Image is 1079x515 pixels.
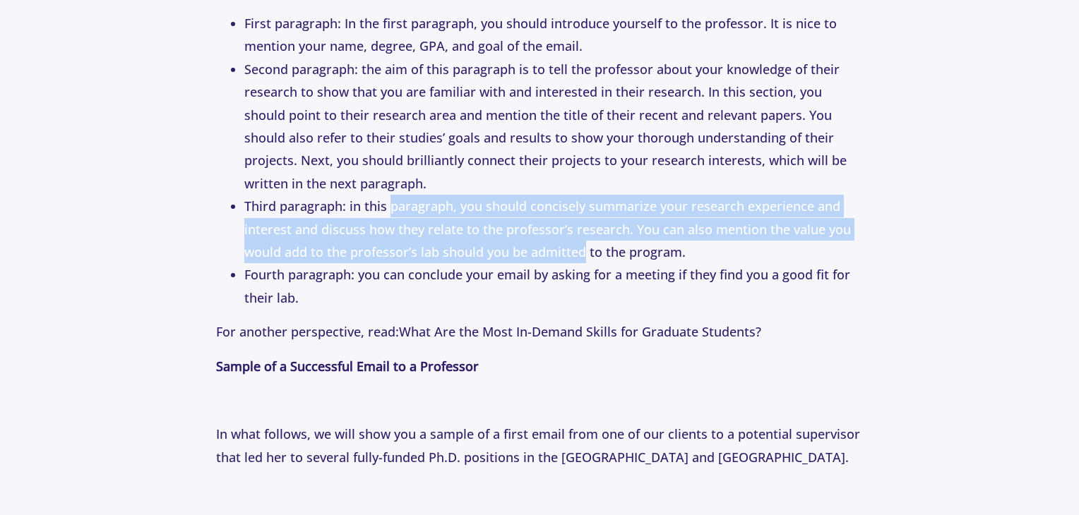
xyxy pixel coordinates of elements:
li: First paragraph: In the first paragraph, you should introduce yourself to the professor. It is ni... [244,12,864,58]
p: For another perspective, read: [216,320,864,343]
li: Third paragraph: in this paragraph, you should concisely summarize your research experience and i... [244,195,864,263]
li: Second paragraph: the aim of this paragraph is to tell the professor about your knowledge of thei... [244,58,864,195]
strong: Sample of a Successful Email to a Professor [216,358,479,375]
a: What Are the Most In-Demand Skills for Graduate Students? [399,323,761,340]
p: In what follows, we will show you a sample of a first email from one of our clients to a potentia... [216,423,864,468]
li: Fourth paragraph: you can conclude your email by asking for a meeting if they find you a good fit... [244,263,864,309]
